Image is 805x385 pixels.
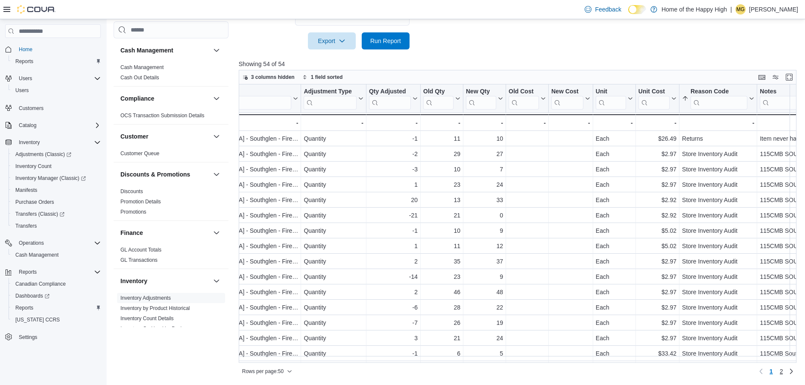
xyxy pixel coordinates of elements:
a: Feedback [581,1,624,18]
div: $2.97 [638,287,676,297]
div: - [182,118,298,128]
a: Discounts [120,188,143,194]
a: Inventory On Hand by Package [120,326,192,332]
div: 20 [369,195,418,205]
span: Transfers (Classic) [12,209,101,219]
button: Canadian Compliance [9,278,104,290]
button: Users [15,73,35,84]
button: Finance [211,228,222,238]
span: Purchase Orders [12,197,101,207]
button: Catalog [15,120,40,130]
span: Reports [12,56,101,67]
a: Transfers [12,221,40,231]
button: Rows per page:50 [239,366,296,376]
div: Each [596,164,633,174]
span: Customer Queue [120,150,159,157]
button: Purchase Orders [9,196,104,208]
span: Inventory Adjustments [120,295,171,301]
div: $2.97 [638,164,676,174]
div: Finance [114,245,228,269]
div: [GEOGRAPHIC_DATA] - Southglen - Fire & Flower [182,133,298,144]
span: Home [19,46,32,53]
span: Dashboards [12,291,101,301]
div: - [423,118,460,128]
span: Cash Management [120,64,164,71]
span: Manifests [12,185,101,195]
div: Quantity [304,195,363,205]
h3: Compliance [120,94,154,103]
div: - [304,118,363,128]
button: Discounts & Promotions [120,170,210,179]
div: Each [596,149,633,159]
button: New Cost [551,88,590,110]
a: Inventory Count Details [120,316,174,321]
div: Quantity [304,226,363,236]
span: Cash Management [12,250,101,260]
button: Discounts & Promotions [211,169,222,179]
button: Cash Management [9,249,104,261]
div: -1 [369,133,418,144]
div: - [682,118,754,128]
span: Users [15,87,29,94]
div: Cash Management [114,62,228,86]
p: [PERSON_NAME] [749,4,798,14]
button: Reports [15,267,40,277]
button: Catalog [2,119,104,131]
span: Promotion Details [120,198,161,205]
div: Store Inventory Audit [682,179,754,190]
div: $2.97 [638,272,676,282]
button: Export [308,32,356,49]
a: Home [15,44,36,55]
a: Customer Queue [120,151,159,156]
div: Each [596,241,633,251]
a: OCS Transaction Submission Details [120,113,205,119]
a: Settings [15,332,41,342]
h3: Inventory [120,277,147,285]
button: Settings [2,331,104,343]
div: Store Inventory Audit [682,195,754,205]
div: Store Inventory Audit [682,272,754,282]
span: Reports [15,58,33,65]
span: Catalog [15,120,101,130]
a: Adjustments (Classic) [9,148,104,160]
div: Old Qty [423,88,454,96]
div: Customer [114,148,228,162]
div: Store Inventory Audit [682,210,754,220]
div: Store Inventory Audit [682,302,754,313]
div: Reason Code [691,88,747,96]
span: Canadian Compliance [12,279,101,289]
button: Finance [120,229,210,237]
span: Run Report [370,37,401,45]
div: -6 [369,302,418,313]
div: Unit [596,88,626,96]
span: Settings [15,332,101,342]
span: Transfers [12,221,101,231]
button: Location [182,88,298,110]
div: 28 [423,302,460,313]
div: - [369,118,418,128]
button: Inventory [211,276,222,286]
a: GL Transactions [120,257,158,263]
span: Inventory Count [12,161,101,171]
span: 1 [770,367,773,376]
div: Reason Code [691,88,747,110]
h3: Discounts & Promotions [120,170,190,179]
button: Inventory [15,137,43,148]
div: New Cost [551,88,583,96]
button: Cash Management [211,45,222,55]
div: Each [596,210,633,220]
a: Cash Management [12,250,62,260]
span: Inventory Manager (Classic) [15,175,86,182]
button: Unit [596,88,633,110]
div: Each [596,302,633,313]
span: Promotions [120,208,146,215]
div: [GEOGRAPHIC_DATA] - Southglen - Fire & Flower [182,195,298,205]
div: [GEOGRAPHIC_DATA] - Southglen - Fire & Flower [182,210,298,220]
div: $2.97 [638,179,676,190]
div: 10 [423,226,460,236]
div: Each [596,272,633,282]
span: Reports [15,304,33,311]
div: Quantity [304,287,363,297]
div: Each [596,287,633,297]
div: Each [596,133,633,144]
